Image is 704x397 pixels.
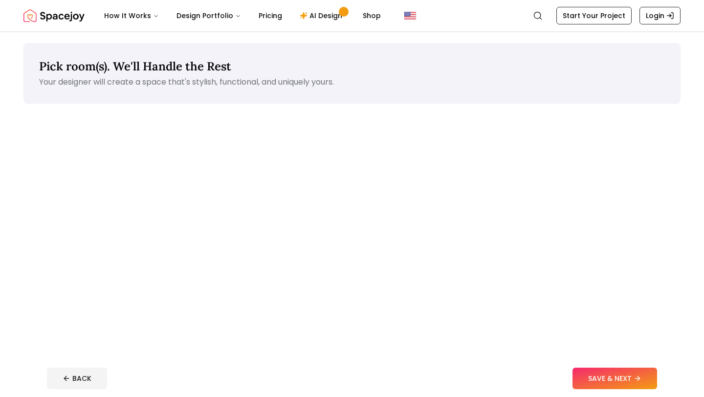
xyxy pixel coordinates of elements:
[251,6,290,25] a: Pricing
[39,76,665,88] p: Your designer will create a space that's stylish, functional, and uniquely yours.
[96,6,389,25] nav: Main
[39,59,231,74] span: Pick room(s). We'll Handle the Rest
[639,7,681,24] a: Login
[404,10,416,22] img: United States
[572,368,657,389] button: SAVE & NEXT
[47,368,107,389] button: BACK
[23,6,85,25] a: Spacejoy
[23,6,85,25] img: Spacejoy Logo
[355,6,389,25] a: Shop
[556,7,632,24] a: Start Your Project
[96,6,167,25] button: How It Works
[292,6,353,25] a: AI Design
[169,6,249,25] button: Design Portfolio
